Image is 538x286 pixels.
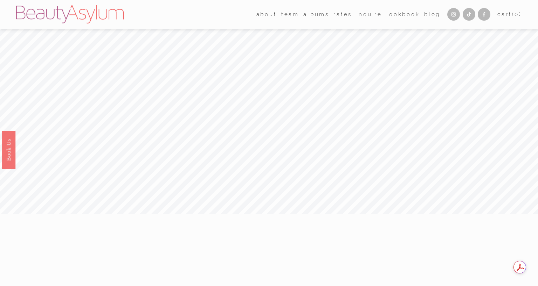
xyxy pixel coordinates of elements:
a: Inquire [357,9,382,20]
a: folder dropdown [256,9,277,20]
a: Book Us [2,131,15,169]
img: Beauty Asylum | Bridal Hair &amp; Makeup Charlotte &amp; Atlanta [16,5,124,23]
span: 0 [515,11,519,17]
a: Lookbook [386,9,420,20]
a: TikTok [463,8,475,21]
span: ( ) [512,11,522,17]
a: Facebook [478,8,490,21]
a: 0 items in cart [497,10,522,19]
a: Rates [333,9,352,20]
span: about [256,10,277,19]
a: Instagram [447,8,460,21]
a: folder dropdown [281,9,299,20]
a: albums [303,9,329,20]
span: team [281,10,299,19]
a: Blog [424,9,440,20]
